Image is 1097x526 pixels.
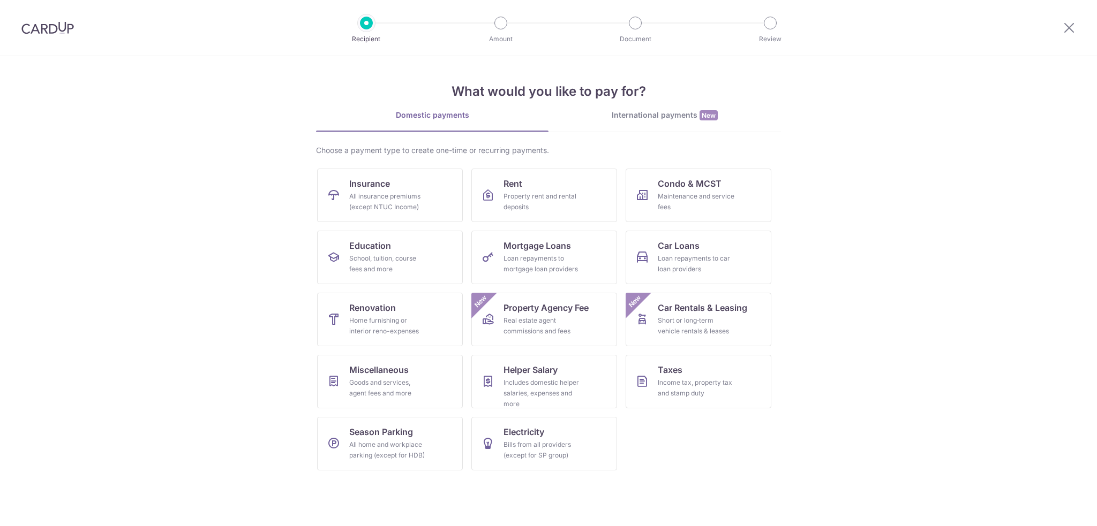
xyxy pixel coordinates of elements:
[658,363,682,376] span: Taxes
[317,169,463,222] a: InsuranceAll insurance premiums (except NTUC Income)
[471,231,617,284] a: Mortgage LoansLoan repayments to mortgage loan providers
[504,301,589,314] span: Property Agency Fee
[658,253,735,275] div: Loan repayments to car loan providers
[349,301,396,314] span: Renovation
[626,169,771,222] a: Condo & MCSTMaintenance and service fees
[471,355,617,408] a: Helper SalaryIncludes domestic helper salaries, expenses and more
[349,239,391,252] span: Education
[21,21,74,34] img: CardUp
[626,355,771,408] a: TaxesIncome tax, property tax and stamp duty
[349,377,426,399] div: Goods and services, agent fees and more
[658,239,700,252] span: Car Loans
[658,191,735,212] div: Maintenance and service fees
[316,110,548,120] div: Domestic payments
[471,293,617,346] a: Property Agency FeeReal estate agent commissions and feesNew
[317,231,463,284] a: EducationSchool, tuition, course fees and more
[596,34,675,44] p: Document
[504,425,544,438] span: Electricity
[504,439,581,461] div: Bills from all providers (except for SP group)
[658,377,735,399] div: Income tax, property tax and stamp duty
[658,301,747,314] span: Car Rentals & Leasing
[349,253,426,275] div: School, tuition, course fees and more
[472,293,490,310] span: New
[349,177,390,190] span: Insurance
[471,169,617,222] a: RentProperty rent and rental deposits
[349,363,409,376] span: Miscellaneous
[349,425,413,438] span: Season Parking
[658,315,735,337] div: Short or long‑term vehicle rentals & leases
[349,191,426,212] div: All insurance premiums (except NTUC Income)
[504,191,581,212] div: Property rent and rental deposits
[349,315,426,337] div: Home furnishing or interior reno-expenses
[504,239,571,252] span: Mortgage Loans
[504,315,581,337] div: Real estate agent commissions and fees
[700,110,718,120] span: New
[626,293,771,346] a: Car Rentals & LeasingShort or long‑term vehicle rentals & leasesNew
[504,253,581,275] div: Loan repayments to mortgage loan providers
[504,177,522,190] span: Rent
[658,177,722,190] span: Condo & MCST
[316,145,781,156] div: Choose a payment type to create one-time or recurring payments.
[327,34,406,44] p: Recipient
[504,363,558,376] span: Helper Salary
[504,377,581,409] div: Includes domestic helper salaries, expenses and more
[471,417,617,470] a: ElectricityBills from all providers (except for SP group)
[626,231,771,284] a: Car LoansLoan repayments to car loan providers
[1028,494,1086,521] iframe: Opens a widget where you can find more information
[626,293,644,310] span: New
[316,82,781,101] h4: What would you like to pay for?
[461,34,540,44] p: Amount
[317,417,463,470] a: Season ParkingAll home and workplace parking (except for HDB)
[317,293,463,346] a: RenovationHome furnishing or interior reno-expenses
[731,34,810,44] p: Review
[317,355,463,408] a: MiscellaneousGoods and services, agent fees and more
[349,439,426,461] div: All home and workplace parking (except for HDB)
[548,110,781,121] div: International payments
